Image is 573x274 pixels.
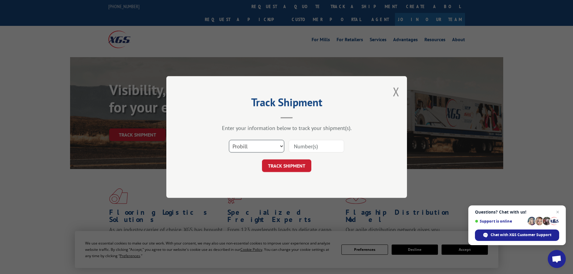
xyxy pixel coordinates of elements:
[548,250,566,268] div: Open chat
[262,159,311,172] button: TRACK SHIPMENT
[289,140,344,152] input: Number(s)
[475,210,559,214] span: Questions? Chat with us!
[475,219,525,223] span: Support is online
[196,125,377,131] div: Enter your information below to track your shipment(s).
[475,229,559,241] div: Chat with XGS Customer Support
[393,84,399,100] button: Close modal
[196,98,377,109] h2: Track Shipment
[491,232,551,238] span: Chat with XGS Customer Support
[554,208,561,216] span: Close chat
